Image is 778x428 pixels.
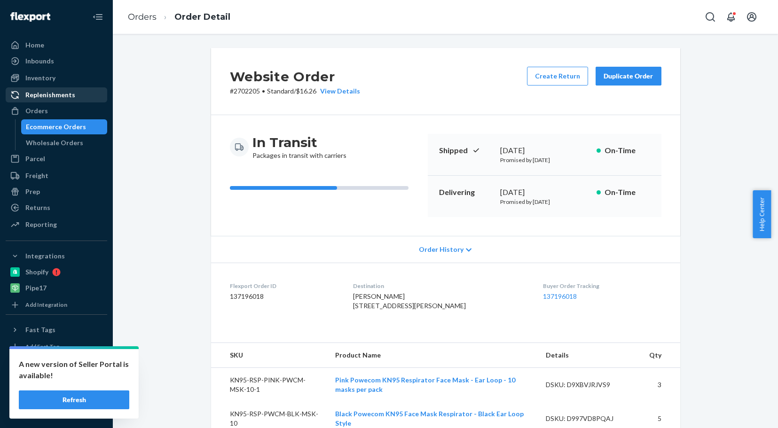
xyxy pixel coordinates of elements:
[25,267,48,277] div: Shopify
[439,187,493,198] p: Delivering
[6,200,107,215] a: Returns
[10,12,50,22] img: Flexport logo
[128,12,157,22] a: Orders
[6,54,107,69] a: Inbounds
[26,138,83,148] div: Wholesale Orders
[722,8,740,26] button: Open notifications
[25,283,47,293] div: Pipe17
[262,87,265,95] span: •
[25,90,75,100] div: Replenishments
[19,390,129,409] button: Refresh
[353,292,466,310] span: [PERSON_NAME] [STREET_ADDRESS][PERSON_NAME]
[538,343,642,368] th: Details
[252,134,346,151] h3: In Transit
[25,171,48,180] div: Freight
[25,220,57,229] div: Reporting
[25,106,48,116] div: Orders
[25,301,67,309] div: Add Integration
[6,404,107,419] button: Give Feedback
[500,145,589,156] div: [DATE]
[230,67,360,86] h2: Website Order
[753,190,771,238] button: Help Center
[6,280,107,296] a: Pipe17
[6,249,107,264] button: Integrations
[419,245,464,254] span: Order History
[742,8,761,26] button: Open account menu
[25,40,44,50] div: Home
[21,119,108,134] a: Ecommerce Orders
[6,168,107,183] a: Freight
[252,134,346,160] div: Packages in transit with carriers
[25,56,54,66] div: Inbounds
[25,187,40,196] div: Prep
[88,8,107,26] button: Close Navigation
[335,376,515,393] a: Pink Powecom KN95 Respirator Face Mask - Ear Loop - 10 masks per pack
[316,86,360,96] button: View Details
[596,67,661,86] button: Duplicate Order
[26,122,86,132] div: Ecommerce Orders
[6,103,107,118] a: Orders
[335,410,524,427] a: Black Powecom KN95 Face Mask Respirator - Black Ear Loop Style
[120,3,238,31] ol: breadcrumbs
[19,358,129,381] p: A new version of Seller Portal is available!
[267,87,294,95] span: Standard
[6,372,107,387] a: Talk to Support
[328,343,538,368] th: Product Name
[6,299,107,311] a: Add Integration
[439,145,493,156] p: Shipped
[25,342,59,350] div: Add Fast Tag
[6,322,107,337] button: Fast Tags
[500,156,589,164] p: Promised by [DATE]
[25,325,55,335] div: Fast Tags
[500,187,589,198] div: [DATE]
[6,356,107,371] a: Settings
[230,282,338,290] dt: Flexport Order ID
[701,8,720,26] button: Open Search Box
[6,38,107,53] a: Home
[546,414,634,423] div: DSKU: D997VD8PQAJ
[6,341,107,352] a: Add Fast Tag
[543,282,661,290] dt: Buyer Order Tracking
[353,282,528,290] dt: Destination
[6,388,107,403] a: Help Center
[546,380,634,389] div: DSKU: D9XBVJRJVS9
[605,145,650,156] p: On-Time
[6,184,107,199] a: Prep
[500,198,589,206] p: Promised by [DATE]
[641,368,680,402] td: 3
[230,292,338,301] dd: 137196018
[6,70,107,86] a: Inventory
[25,203,50,212] div: Returns
[605,187,650,198] p: On-Time
[230,86,360,96] p: # 2702205 / $16.26
[211,368,328,402] td: KN95-RSP-PINK-PWCM-MSK-10-1
[25,154,45,163] div: Parcel
[604,71,653,81] div: Duplicate Order
[6,87,107,102] a: Replenishments
[543,292,577,300] a: 137196018
[21,135,108,150] a: Wholesale Orders
[25,73,55,83] div: Inventory
[6,217,107,232] a: Reporting
[211,343,328,368] th: SKU
[6,151,107,166] a: Parcel
[25,251,65,261] div: Integrations
[527,67,588,86] button: Create Return
[174,12,230,22] a: Order Detail
[641,343,680,368] th: Qty
[6,265,107,280] a: Shopify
